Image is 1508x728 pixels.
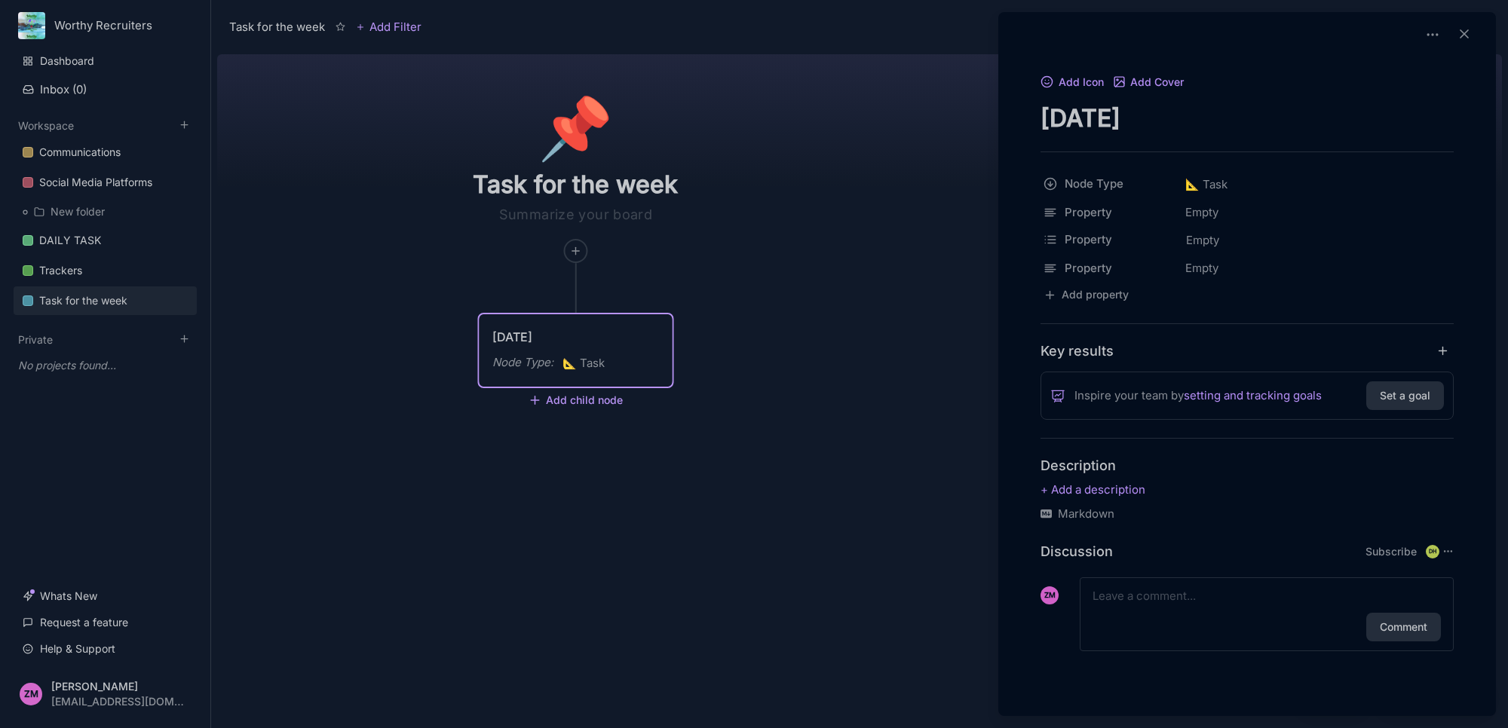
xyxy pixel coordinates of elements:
[1041,102,1454,133] textarea: node title
[1181,199,1454,226] div: Empty
[1041,586,1059,604] div: ZM
[1184,387,1322,405] a: setting and tracking goals
[1065,175,1164,193] span: Node Type
[1365,545,1417,558] button: Subscribe
[1036,226,1181,253] button: Property
[1036,199,1181,226] button: Property
[1065,231,1164,249] span: Property
[1065,203,1164,222] span: Property
[1041,199,1454,226] div: PropertyEmpty
[1041,457,1454,474] h4: Description
[1041,505,1454,523] div: Markdown
[1041,255,1454,282] div: PropertyEmpty
[1041,543,1113,560] h4: Discussion
[1041,226,1454,255] div: PropertyEmpty
[1041,285,1132,305] button: Add property
[1366,381,1444,410] button: Set a goal
[1366,613,1441,641] button: Comment
[1041,170,1454,199] div: Node Type📐Task
[1041,342,1114,359] h4: Key results
[1074,387,1322,405] span: Inspire your team by
[1436,344,1454,358] button: add key result
[1185,231,1220,250] span: Empty
[1036,170,1181,197] button: Node Type
[1041,76,1104,90] button: Add Icon
[1185,176,1228,194] span: Task
[1036,255,1181,282] button: Property
[1185,177,1203,191] i: 📐
[1181,255,1454,282] div: Empty
[1065,259,1164,277] span: Property
[1113,76,1185,90] button: Add Cover
[1426,545,1439,558] div: DH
